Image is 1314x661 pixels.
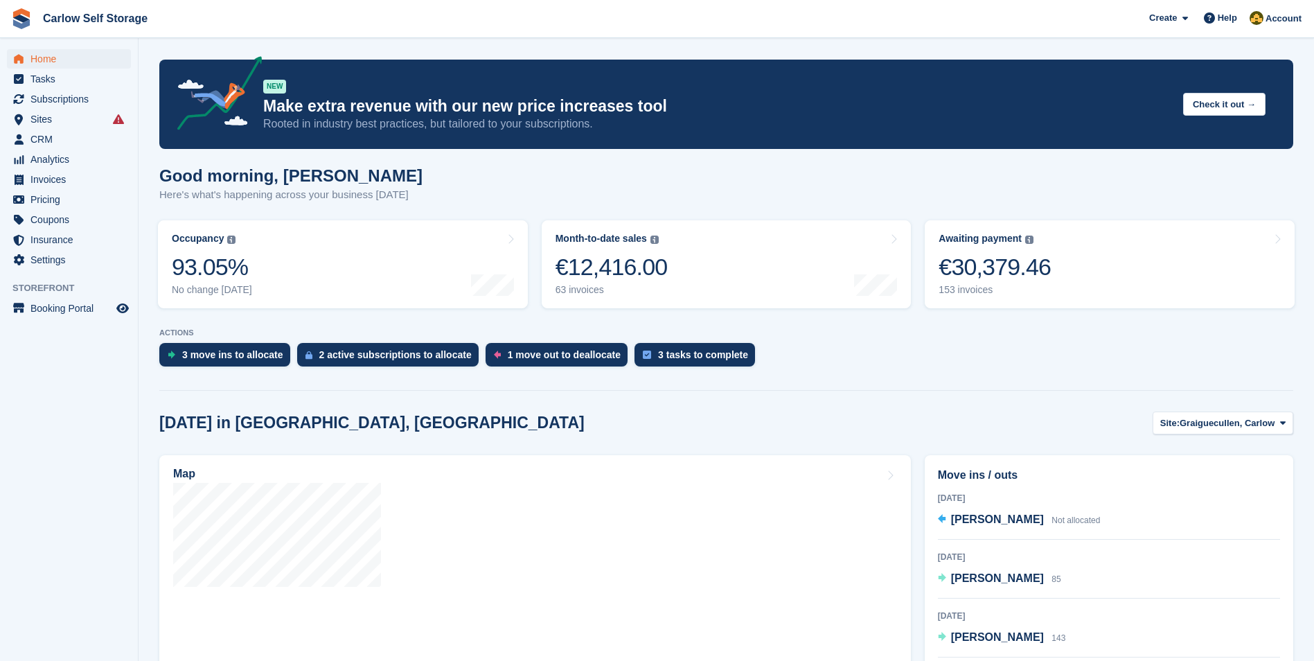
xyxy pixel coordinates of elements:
[263,96,1172,116] p: Make extra revenue with our new price increases tool
[938,570,1061,588] a: [PERSON_NAME] 85
[159,343,297,373] a: 3 move ins to allocate
[938,511,1101,529] a: [PERSON_NAME] Not allocated
[30,89,114,109] span: Subscriptions
[7,190,131,209] a: menu
[30,69,114,89] span: Tasks
[7,49,131,69] a: menu
[7,130,131,149] a: menu
[263,116,1172,132] p: Rooted in industry best practices, but tailored to your subscriptions.
[1051,515,1100,525] span: Not allocated
[1153,412,1293,434] button: Site: Graiguecullen, Carlow
[1250,11,1263,25] img: Kevin Moore
[319,349,472,360] div: 2 active subscriptions to allocate
[1218,11,1237,25] span: Help
[658,349,748,360] div: 3 tasks to complete
[297,343,486,373] a: 2 active subscriptions to allocate
[7,89,131,109] a: menu
[159,414,585,432] h2: [DATE] in [GEOGRAPHIC_DATA], [GEOGRAPHIC_DATA]
[7,69,131,89] a: menu
[227,236,236,244] img: icon-info-grey-7440780725fd019a000dd9b08b2336e03edf1995a4989e88bcd33f0948082b44.svg
[1180,416,1275,430] span: Graiguecullen, Carlow
[12,281,138,295] span: Storefront
[1025,236,1033,244] img: icon-info-grey-7440780725fd019a000dd9b08b2336e03edf1995a4989e88bcd33f0948082b44.svg
[1266,12,1302,26] span: Account
[7,150,131,169] a: menu
[938,492,1280,504] div: [DATE]
[634,343,762,373] a: 3 tasks to complete
[939,284,1051,296] div: 153 invoices
[30,190,114,209] span: Pricing
[114,300,131,317] a: Preview store
[939,253,1051,281] div: €30,379.46
[166,56,263,135] img: price-adjustments-announcement-icon-8257ccfd72463d97f412b2fc003d46551f7dbcb40ab6d574587a9cd5c0d94...
[556,284,668,296] div: 63 invoices
[1160,416,1180,430] span: Site:
[7,109,131,129] a: menu
[951,513,1044,525] span: [PERSON_NAME]
[30,150,114,169] span: Analytics
[159,328,1293,337] p: ACTIONS
[938,467,1280,484] h2: Move ins / outs
[30,109,114,129] span: Sites
[1183,93,1266,116] button: Check it out →
[30,299,114,318] span: Booking Portal
[1051,574,1060,584] span: 85
[158,220,528,308] a: Occupancy 93.05% No change [DATE]
[173,468,195,480] h2: Map
[305,351,312,360] img: active_subscription_to_allocate_icon-d502201f5373d7db506a760aba3b589e785aa758c864c3986d89f69b8ff3...
[938,629,1066,647] a: [PERSON_NAME] 143
[7,210,131,229] a: menu
[7,230,131,249] a: menu
[113,114,124,125] i: Smart entry sync failures have occurred
[168,351,175,359] img: move_ins_to_allocate_icon-fdf77a2bb77ea45bf5b3d319d69a93e2d87916cf1d5bf7949dd705db3b84f3ca.svg
[925,220,1295,308] a: Awaiting payment €30,379.46 153 invoices
[556,253,668,281] div: €12,416.00
[508,349,621,360] div: 1 move out to deallocate
[30,210,114,229] span: Coupons
[556,233,647,245] div: Month-to-date sales
[643,351,651,359] img: task-75834270c22a3079a89374b754ae025e5fb1db73e45f91037f5363f120a921f8.svg
[30,130,114,149] span: CRM
[542,220,912,308] a: Month-to-date sales €12,416.00 63 invoices
[1149,11,1177,25] span: Create
[182,349,283,360] div: 3 move ins to allocate
[159,187,423,203] p: Here's what's happening across your business [DATE]
[939,233,1022,245] div: Awaiting payment
[1051,633,1065,643] span: 143
[11,8,32,29] img: stora-icon-8386f47178a22dfd0bd8f6a31ec36ba5ce8667c1dd55bd0f319d3a0aa187defe.svg
[951,572,1044,584] span: [PERSON_NAME]
[30,170,114,189] span: Invoices
[30,230,114,249] span: Insurance
[172,284,252,296] div: No change [DATE]
[938,610,1280,622] div: [DATE]
[951,631,1044,643] span: [PERSON_NAME]
[172,233,224,245] div: Occupancy
[7,170,131,189] a: menu
[159,166,423,185] h1: Good morning, [PERSON_NAME]
[172,253,252,281] div: 93.05%
[37,7,153,30] a: Carlow Self Storage
[263,80,286,94] div: NEW
[938,551,1280,563] div: [DATE]
[30,250,114,270] span: Settings
[650,236,659,244] img: icon-info-grey-7440780725fd019a000dd9b08b2336e03edf1995a4989e88bcd33f0948082b44.svg
[494,351,501,359] img: move_outs_to_deallocate_icon-f764333ba52eb49d3ac5e1228854f67142a1ed5810a6f6cc68b1a99e826820c5.svg
[7,250,131,270] a: menu
[7,299,131,318] a: menu
[30,49,114,69] span: Home
[486,343,634,373] a: 1 move out to deallocate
